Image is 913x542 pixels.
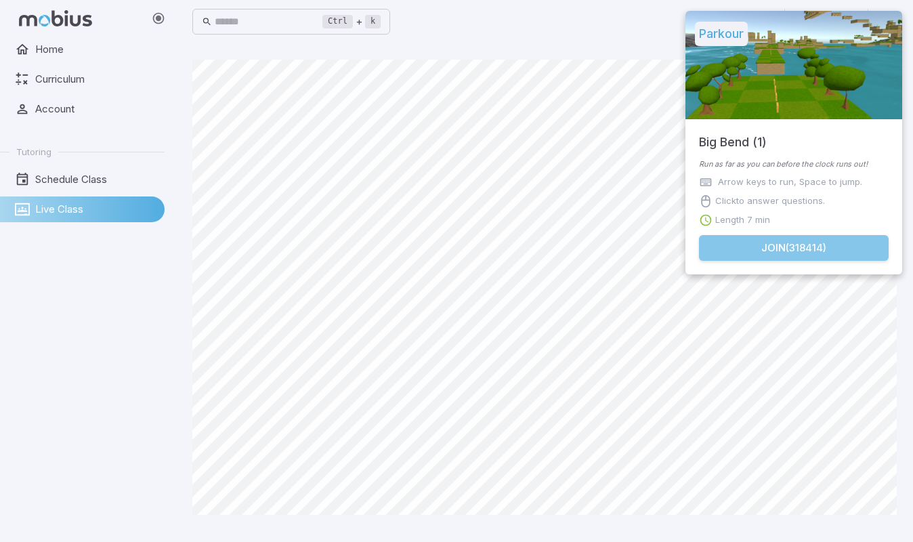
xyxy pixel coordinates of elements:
span: Live Class [35,202,155,217]
span: Curriculum [35,72,155,87]
span: Home [35,42,155,57]
div: + [322,14,381,30]
div: Join Activity [685,11,902,274]
button: Report an Issue [813,9,839,35]
p: Length 7 min [715,213,770,227]
button: Fullscreen Game [788,9,813,35]
kbd: Ctrl [322,15,353,28]
button: Join(318414) [699,235,889,261]
p: Arrow keys to run, Space to jump. [718,175,862,189]
button: Start Drawing on Questions [839,9,865,35]
h5: Big Bend (1) [699,119,767,152]
span: Tutoring [16,146,51,158]
span: Schedule Class [35,172,155,187]
kbd: k [365,15,381,28]
p: Run as far as you can before the clock runs out! [699,159,889,170]
h5: Parkour [695,22,748,46]
p: Click to answer questions. [715,194,825,208]
span: Account [35,102,155,117]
